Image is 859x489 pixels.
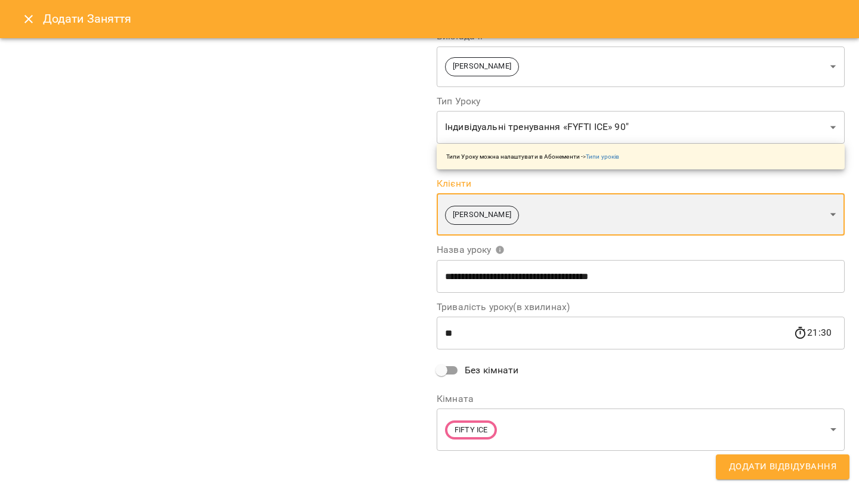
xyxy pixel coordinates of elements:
[437,394,845,404] label: Кімната
[446,61,518,72] span: [PERSON_NAME]
[495,245,505,255] svg: Вкажіть назву уроку або виберіть клієнтів
[14,5,43,33] button: Close
[446,209,518,221] span: [PERSON_NAME]
[447,425,495,436] span: FIFTY ICE
[437,46,845,87] div: [PERSON_NAME]
[437,193,845,236] div: [PERSON_NAME]
[437,97,845,106] label: Тип Уроку
[437,408,845,451] div: FIFTY ICE
[437,302,845,312] label: Тривалість уроку(в хвилинах)
[465,363,519,377] span: Без кімнати
[437,32,845,41] label: Викладачі
[716,454,849,479] button: Додати Відвідування
[586,153,619,160] a: Типи уроків
[437,179,845,188] label: Клієнти
[729,459,836,475] span: Додати Відвідування
[43,10,845,28] h6: Додати Заняття
[437,111,845,144] div: Індивідуальні тренування «FYFTI ICE» 90"
[437,245,505,255] span: Назва уроку
[446,152,619,161] p: Типи Уроку можна налаштувати в Абонементи ->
